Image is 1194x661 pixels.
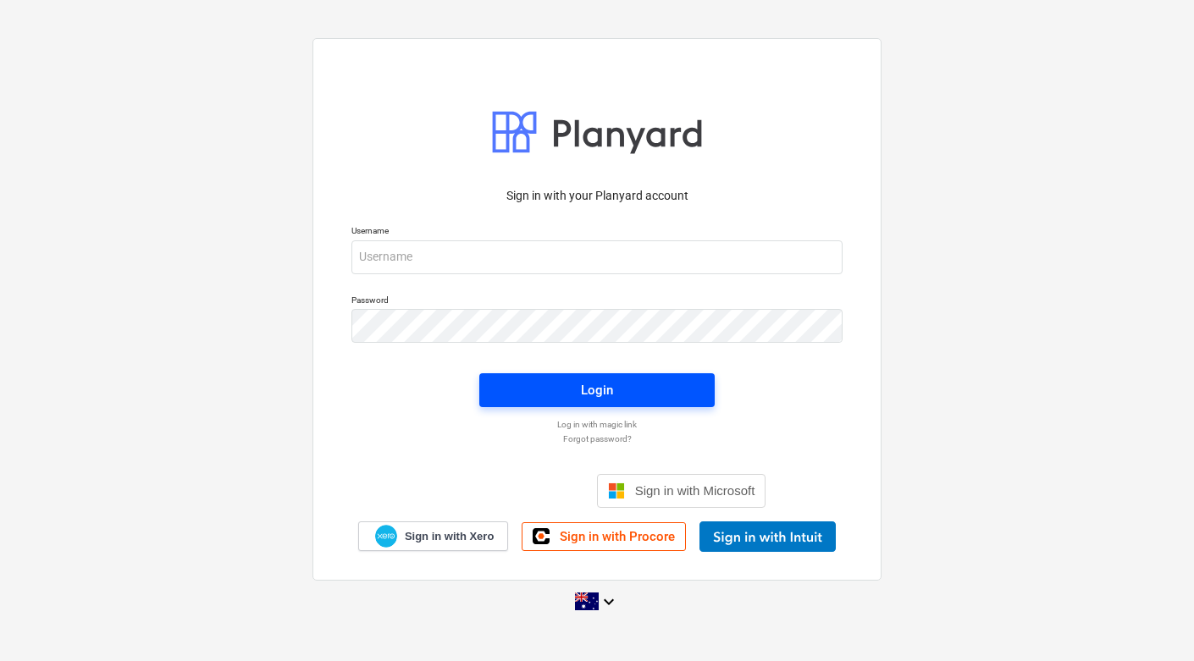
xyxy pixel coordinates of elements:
input: Username [351,240,843,274]
iframe: Sign in with Google Button [420,472,592,510]
i: keyboard_arrow_down [599,592,619,612]
button: Login [479,373,715,407]
a: Sign in with Xero [358,521,509,551]
p: Username [351,225,843,240]
img: Microsoft logo [608,482,625,499]
p: Password [351,295,843,309]
span: Sign in with Microsoft [635,483,755,498]
iframe: Chat Widget [1109,580,1194,661]
a: Sign in with Procore [522,522,686,551]
a: Log in with magic link [343,419,851,430]
img: Xero logo [375,525,397,548]
p: Sign in with your Planyard account [351,187,843,205]
span: Sign in with Xero [405,529,494,544]
div: Login [581,379,613,401]
span: Sign in with Procore [560,529,675,544]
a: Forgot password? [343,433,851,444]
